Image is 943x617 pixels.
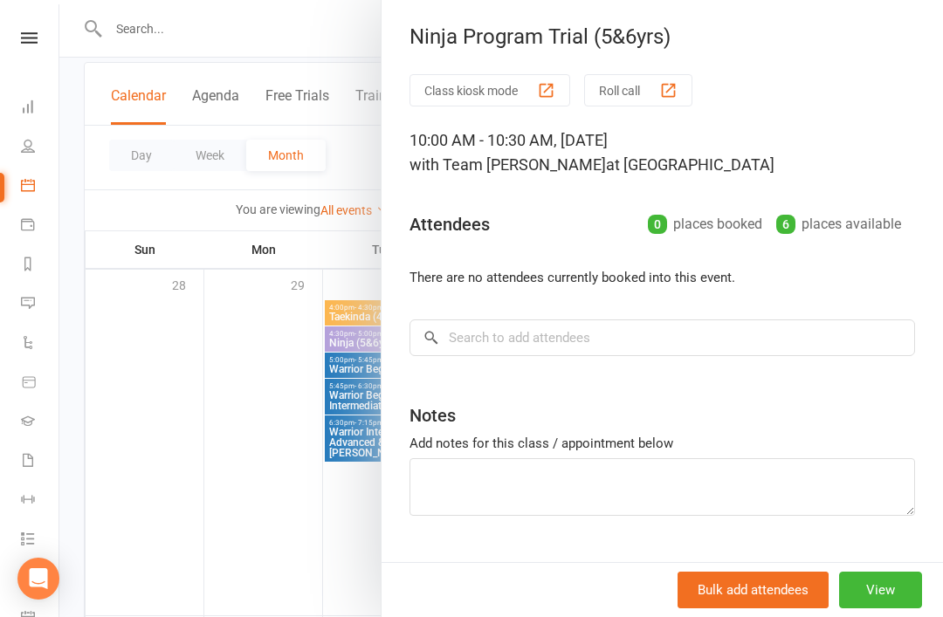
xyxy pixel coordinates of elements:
[776,212,901,237] div: places available
[21,207,60,246] a: Payments
[21,128,60,168] a: People
[839,572,922,608] button: View
[17,558,59,600] div: Open Intercom Messenger
[21,246,60,285] a: Reports
[410,212,490,237] div: Attendees
[410,74,570,106] button: Class kiosk mode
[410,319,915,356] input: Search to add attendees
[410,433,915,454] div: Add notes for this class / appointment below
[410,155,606,174] span: with Team [PERSON_NAME]
[410,403,456,428] div: Notes
[648,215,667,234] div: 0
[410,128,915,177] div: 10:00 AM - 10:30 AM, [DATE]
[584,74,692,106] button: Roll call
[606,155,774,174] span: at [GEOGRAPHIC_DATA]
[21,89,60,128] a: Dashboard
[382,24,943,49] div: Ninja Program Trial (5&6yrs)
[776,215,795,234] div: 6
[21,364,60,403] a: Product Sales
[678,572,829,608] button: Bulk add attendees
[410,267,915,288] li: There are no attendees currently booked into this event.
[21,168,60,207] a: Calendar
[648,212,762,237] div: places booked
